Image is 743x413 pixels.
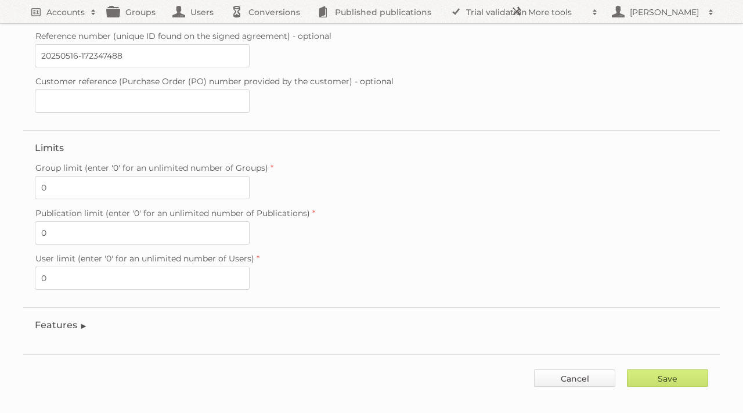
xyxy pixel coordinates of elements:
[528,6,586,18] h2: More tools
[35,319,88,331] legend: Features
[35,31,331,41] span: Reference number (unique ID found on the signed agreement) - optional
[35,142,64,153] legend: Limits
[46,6,85,18] h2: Accounts
[35,208,310,218] span: Publication limit (enter '0' for an unlimited number of Publications)
[534,369,615,387] a: Cancel
[35,253,254,264] span: User limit (enter '0' for an unlimited number of Users)
[627,6,702,18] h2: [PERSON_NAME]
[35,76,394,87] span: Customer reference (Purchase Order (PO) number provided by the customer) - optional
[627,369,708,387] input: Save
[35,163,268,173] span: Group limit (enter '0' for an unlimited number of Groups)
